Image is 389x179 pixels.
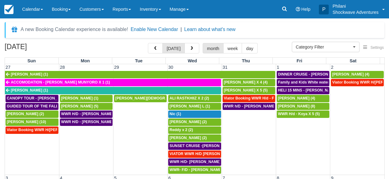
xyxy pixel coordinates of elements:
[223,103,275,110] a: WWR h/D - [PERSON_NAME] X2 (2)
[5,43,82,54] h2: [DATE]
[277,87,329,94] a: HELI 15 MINS - [PERSON_NAME] X4 (4)
[359,43,387,52] button: Settings
[278,104,315,108] span: [PERSON_NAME] (8)
[332,9,379,15] p: Shockwave Adventures
[297,58,302,63] span: Fri
[332,72,369,76] span: [PERSON_NAME] (4)
[7,120,46,124] span: [PERSON_NAME] (10)
[4,5,14,14] img: checkfront-main-nav-mini-logo.png
[168,95,221,102] a: ALI RASTKHIIZ X 2 (2)
[115,96,196,100] span: [PERSON_NAME][DEMOGRAPHIC_DATA] (6)
[169,104,210,108] span: [PERSON_NAME] L (1)
[203,43,224,53] button: month
[277,95,329,102] a: [PERSON_NAME] (4)
[223,79,275,86] a: [PERSON_NAME] X 4 (4)
[169,168,234,172] span: WWR- F/D - [PERSON_NAME] X1 (1)
[168,142,221,150] a: SUNSET CRUISE -[PERSON_NAME] X2 (2)
[5,79,221,86] a: ACCOMODATION - [PERSON_NAME] MUNYORO X 1 (1)
[330,65,334,70] span: 2
[332,3,379,9] p: Philani
[301,7,311,12] span: Help
[168,126,221,134] a: Reddy x 2 (2)
[6,111,58,118] a: [PERSON_NAME] (2)
[278,96,315,100] span: [PERSON_NAME] (4)
[81,58,90,63] span: Mon
[168,119,221,126] a: [PERSON_NAME] (2)
[296,44,351,50] span: Category Filter
[292,42,359,52] button: Category Filter
[135,58,143,63] span: Tue
[168,158,221,166] a: WWR H/D- [PERSON_NAME] X2 (2)
[242,58,250,63] span: Thu
[277,111,329,118] a: WWR H/d - Koya X 5 (5)
[223,43,242,53] button: week
[61,104,98,108] span: [PERSON_NAME] (5)
[60,103,113,110] a: [PERSON_NAME] (5)
[27,58,36,63] span: Sun
[7,104,108,108] span: GUIDED TOUR OF THE FALLS - [PERSON_NAME] X 5 (5)
[168,65,174,70] span: 30
[5,71,275,78] a: [PERSON_NAME] (1)
[184,27,236,32] a: Learn about what's new
[7,112,44,116] span: [PERSON_NAME] (2)
[277,103,329,110] a: [PERSON_NAME] (8)
[169,112,181,116] span: Nic (1)
[131,26,178,33] button: Enable New Calendar
[61,120,125,124] span: WWR H/D - [PERSON_NAME] X5 (5)
[278,72,354,76] span: DINNER CRUISE - [PERSON_NAME] X4 (4)
[5,65,11,70] span: 27
[168,111,221,118] a: Nic (1)
[276,65,280,70] span: 1
[11,80,110,84] span: ACCOMODATION - [PERSON_NAME] MUNYORO X 1 (1)
[60,95,113,102] a: [PERSON_NAME] (1)
[5,87,221,94] a: [PERSON_NAME] (1)
[61,112,125,116] span: WWR H/D - [PERSON_NAME] X1 (1)
[242,43,257,53] button: day
[21,26,128,33] div: A new Booking Calendar experience is available!
[188,58,197,63] span: Wed
[223,95,275,102] a: Viator Booking WWR H/d - Froger Julien X1 (1)
[371,45,384,50] span: Settings
[224,96,307,100] span: Viator Booking WWR H/d - Froger Julien X1 (1)
[277,79,329,86] a: Family and Kids White water Rafting - [PERSON_NAME] X4 (4)
[331,79,384,86] a: Viator Booking WWR H/[PERSON_NAME] 4 (4)
[113,65,120,70] span: 29
[350,58,356,63] span: Sat
[162,43,185,53] button: [DATE]
[6,95,58,102] a: CANOPY TOUR - [PERSON_NAME] X5 (5)
[60,119,113,126] a: WWR H/D - [PERSON_NAME] X5 (5)
[222,65,228,70] span: 31
[169,120,207,124] span: [PERSON_NAME] (2)
[224,80,268,84] span: [PERSON_NAME] X 4 (4)
[6,119,58,126] a: [PERSON_NAME] (10)
[168,103,221,110] a: [PERSON_NAME] L (1)
[6,126,58,134] a: Viator Booking WWR H/[PERSON_NAME] [PERSON_NAME][GEOGRAPHIC_DATA] (1)
[168,166,221,174] a: WWR- F/D - [PERSON_NAME] X1 (1)
[224,88,268,92] span: [PERSON_NAME] X 5 (5)
[11,88,48,92] span: [PERSON_NAME] (1)
[6,103,58,110] a: GUIDED TOUR OF THE FALLS - [PERSON_NAME] X 5 (5)
[331,71,384,78] a: [PERSON_NAME] (4)
[168,134,221,142] a: [PERSON_NAME] (2)
[278,88,348,92] span: HELI 15 MINS - [PERSON_NAME] X4 (4)
[114,95,167,102] a: [PERSON_NAME][DEMOGRAPHIC_DATA] (6)
[169,136,207,140] span: [PERSON_NAME] (2)
[296,7,300,11] i: Help
[169,96,209,100] span: ALI RASTKHIIZ X 2 (2)
[223,87,275,94] a: [PERSON_NAME] X 5 (5)
[169,152,243,156] span: VIATOR WWR H/D [PERSON_NAME] 4 (4)
[11,72,48,76] span: [PERSON_NAME] (1)
[7,96,81,100] span: CANOPY TOUR - [PERSON_NAME] X5 (5)
[61,96,98,100] span: [PERSON_NAME] (1)
[60,111,113,118] a: WWR H/D - [PERSON_NAME] X1 (1)
[278,112,320,116] span: WWR H/d - Koya X 5 (5)
[169,160,232,164] span: WWR H/D- [PERSON_NAME] X2 (2)
[277,71,329,78] a: DINNER CRUISE - [PERSON_NAME] X4 (4)
[59,65,65,70] span: 28
[168,150,221,158] a: VIATOR WWR H/D [PERSON_NAME] 4 (4)
[319,5,329,14] div: P
[181,27,182,32] span: |
[224,104,287,108] span: WWR h/D - [PERSON_NAME] X2 (2)
[169,128,193,132] span: Reddy x 2 (2)
[169,144,245,148] span: SUNSET CRUISE -[PERSON_NAME] X2 (2)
